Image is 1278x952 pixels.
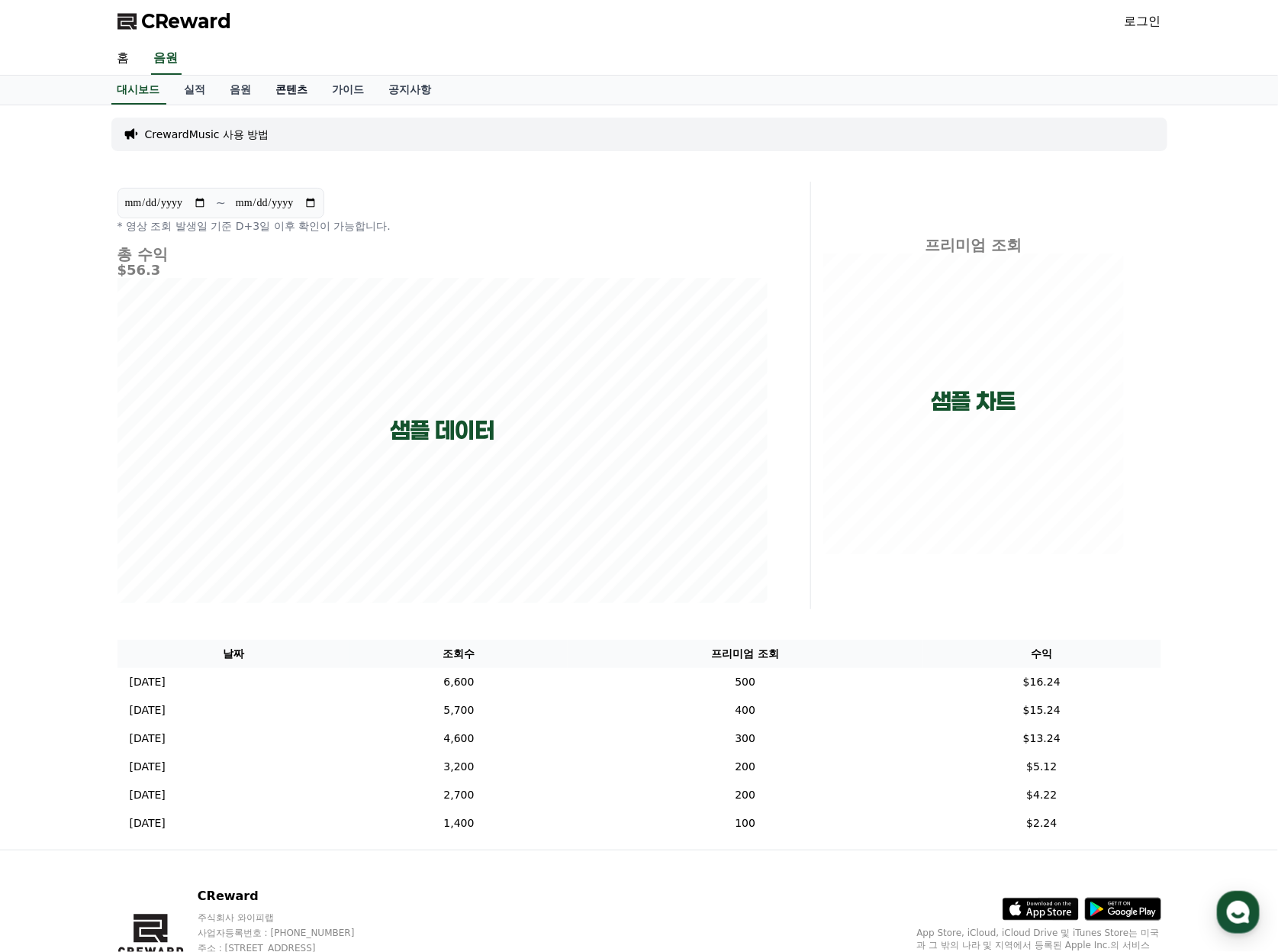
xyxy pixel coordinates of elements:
td: 3,200 [350,753,568,781]
h4: 총 수익 [117,246,768,263]
td: 200 [568,753,922,781]
a: 실적 [172,76,218,105]
a: 대시보드 [111,76,166,105]
a: 공지사항 [377,76,444,105]
p: 주식회사 와이피랩 [198,912,384,924]
th: 조회수 [350,640,568,668]
p: ~ [216,194,226,212]
a: CrewardMusic 사용 방법 [145,127,269,142]
td: 100 [568,809,922,837]
th: 프리미엄 조회 [568,640,922,668]
a: 가이드 [320,76,377,105]
a: 대화 [101,484,197,522]
a: 음원 [218,76,264,105]
td: 1,400 [350,809,568,837]
a: 콘텐츠 [264,76,320,105]
a: 홈 [105,43,142,75]
h4: 프리미엄 조회 [823,237,1125,253]
p: [DATE] [130,674,166,690]
td: $13.24 [923,724,1161,753]
td: 400 [568,696,922,724]
span: 설정 [236,507,254,519]
p: 사업자등록번호 : [PHONE_NUMBER] [198,927,384,939]
span: 홈 [48,507,57,519]
td: 5,700 [350,696,568,724]
th: 수익 [923,640,1161,668]
p: 샘플 데이터 [390,417,494,444]
p: [DATE] [130,787,166,803]
span: CReward [142,9,232,34]
p: [DATE] [130,759,166,775]
span: 대화 [140,508,158,520]
p: [DATE] [130,731,166,747]
p: [DATE] [130,815,166,831]
a: CReward [117,9,232,34]
td: 6,600 [350,668,568,696]
a: 홈 [5,484,101,522]
th: 날짜 [117,640,351,668]
a: 음원 [151,43,182,75]
td: 500 [568,668,922,696]
td: $5.12 [923,753,1161,781]
td: 4,600 [350,724,568,753]
td: 300 [568,724,922,753]
td: $15.24 [923,696,1161,724]
td: $16.24 [923,668,1161,696]
a: 로그인 [1125,12,1161,31]
td: 2,700 [350,781,568,809]
p: CReward [198,887,384,905]
h5: $56.3 [117,263,768,278]
td: $2.24 [923,809,1161,837]
td: 200 [568,781,922,809]
p: * 영상 조회 발생일 기준 D+3일 이후 확인이 가능합니다. [117,218,768,234]
td: $4.22 [923,781,1161,809]
a: 설정 [197,484,293,522]
p: [DATE] [130,702,166,718]
p: 샘플 차트 [932,388,1016,415]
